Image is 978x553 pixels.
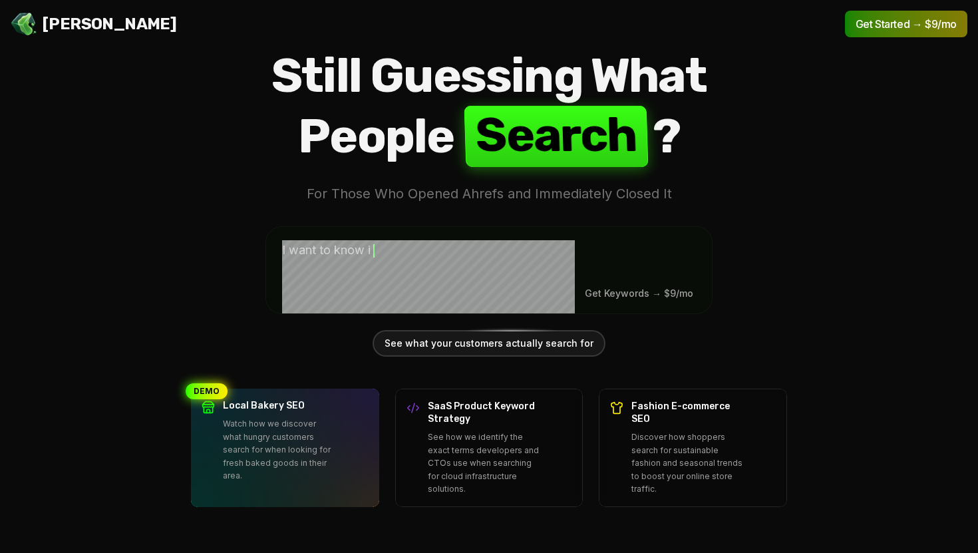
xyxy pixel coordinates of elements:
span: Demo [343,398,367,409]
span: c [579,106,607,163]
span: [PERSON_NAME] [43,13,176,35]
span: Demo [546,399,570,409]
h3: SaaS Product Keyword Strategy [428,400,540,426]
span: People [298,106,454,166]
span: Still Guessing What [191,46,787,106]
h3: Local Bakery SEO [223,399,337,412]
span: a [532,106,561,163]
span: Get Keywords → $9/mo [585,287,693,300]
span: S [474,106,506,163]
h3: Fashion E-commerce SEO [631,400,744,426]
span: ? [653,106,680,166]
img: Jello SEO Logo [11,11,37,37]
p: Watch how we discover what hungry customers search for when looking for fresh baked goods in thei... [223,417,337,482]
button: Get Started → $9/mo [845,11,967,37]
button: Submit [574,281,704,305]
div: See what your customers actually search for [374,331,604,355]
p: Discover how shoppers search for sustainable fashion and seasonal trends to boost your online sto... [631,431,744,496]
span: e [505,106,534,163]
span: r [559,106,581,163]
div: DEMO [186,383,228,399]
p: For Those Who Opened Ahrefs and Immediately Closed It [191,183,787,205]
span: h [606,106,637,163]
p: See how we identify the exact terms developers and CTOs use when searching for cloud infrastructu... [428,431,540,496]
span: Demo [750,399,774,409]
